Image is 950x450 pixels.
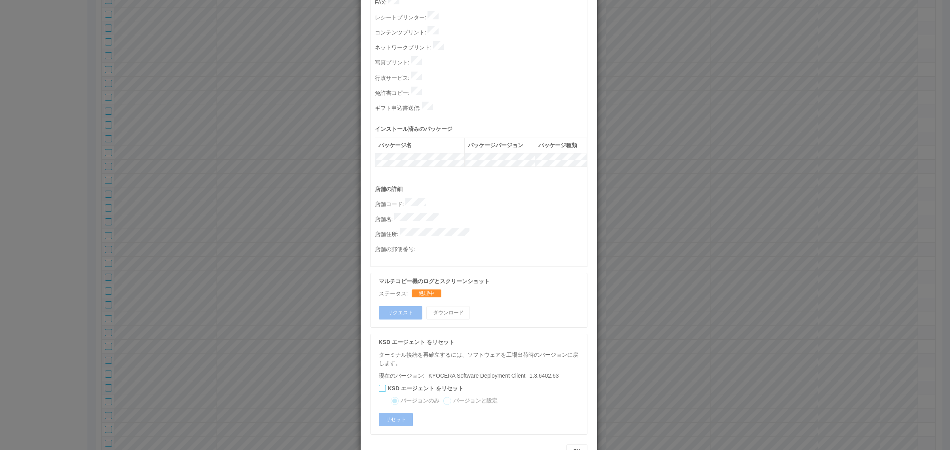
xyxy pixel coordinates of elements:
label: KSD エージェント をリセット [388,384,464,393]
p: ギフト申込書送信 : [375,102,587,113]
p: ターミナル接続を再確立するには、ソフトウェアを工場出荷時のバージョンに戻します。 [379,351,583,368]
p: 店舗コード : [375,198,587,209]
div: パッケージ名 [378,141,461,149]
p: レシートプリンター : [375,11,587,22]
p: 行政サービス : [375,72,587,83]
span: 1.3.6402.63 [424,372,559,379]
p: インストール済みのパッケージ [375,125,587,133]
p: 店舗住所 : [375,228,587,239]
label: バージョンと設定 [453,397,498,405]
label: バージョンのみ [401,397,439,405]
p: 現在のバージョン: [379,372,583,380]
p: KSD エージェント をリセット [379,338,583,346]
p: 免許書コピー : [375,87,587,98]
button: リセット [379,413,413,426]
div: パッケージ種類 [538,141,583,149]
p: 店舗の郵便番号 : [375,243,587,254]
p: マルチコピー機のログとスクリーンショット [379,277,583,286]
div: パッケージバージョン [468,141,532,149]
button: リクエスト [379,306,422,320]
p: ステータス: [379,289,408,298]
p: 店舗名 : [375,213,587,224]
p: 店舗の詳細 [375,185,587,193]
p: ネットワークプリント : [375,41,587,52]
p: コンテンツプリント : [375,26,587,37]
p: 写真プリント : [375,56,587,67]
button: ダウンロード [426,306,470,320]
span: KYOCERA Software Deployment Client [428,372,525,379]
